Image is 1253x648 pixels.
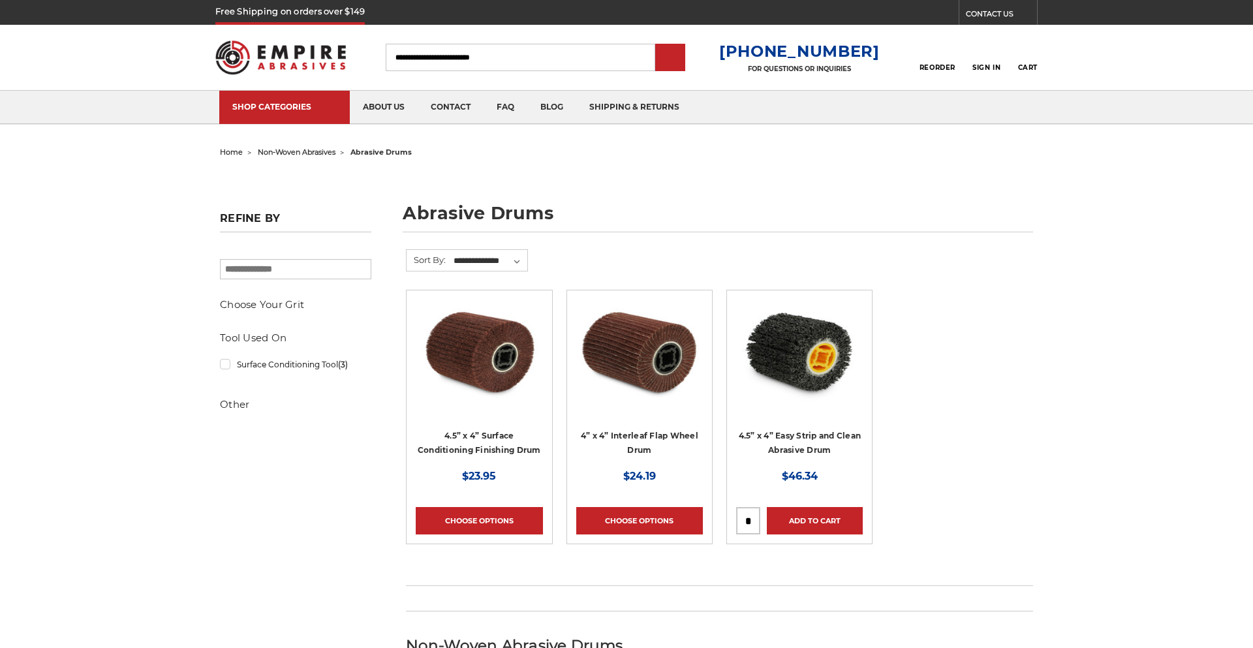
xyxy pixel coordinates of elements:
select: Sort By: [452,251,527,271]
label: Sort By: [407,250,446,270]
span: Cart [1018,63,1038,72]
a: faq [484,91,527,124]
img: Empire Abrasives [215,32,346,83]
a: Cart [1018,43,1038,72]
a: 4.5 Inch Surface Conditioning Finishing Drum [416,300,542,467]
a: Add to Cart [767,507,863,534]
span: $46.34 [782,470,818,482]
a: contact [418,91,484,124]
a: 4.5 inch x 4 inch paint stripping drum [736,300,863,467]
a: home [220,147,243,157]
a: CONTACT US [966,7,1037,25]
h5: Tool Used On [220,330,371,346]
img: 4 inch interleaf flap wheel drum [576,300,703,404]
a: blog [527,91,576,124]
a: Choose Options [416,507,542,534]
span: (3) [338,360,348,369]
p: FOR QUESTIONS OR INQUIRIES [719,65,880,73]
a: about us [350,91,418,124]
img: 4.5 inch x 4 inch paint stripping drum [736,300,863,404]
a: shipping & returns [576,91,692,124]
a: [PHONE_NUMBER] [719,42,880,61]
div: SHOP CATEGORIES [232,102,337,112]
h5: Choose Your Grit [220,297,371,313]
h5: Other [220,397,371,412]
a: Choose Options [576,507,703,534]
span: $24.19 [623,470,656,482]
a: Surface Conditioning Tool(3) [220,353,371,376]
a: Reorder [920,43,955,71]
h5: Refine by [220,212,371,232]
img: 4.5 Inch Surface Conditioning Finishing Drum [416,300,542,404]
h1: abrasive drums [403,204,1033,232]
a: non-woven abrasives [258,147,335,157]
span: abrasive drums [350,147,412,157]
a: 4 inch interleaf flap wheel drum [576,300,703,467]
span: $23.95 [462,470,496,482]
span: Sign In [972,63,1000,72]
span: Reorder [920,63,955,72]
